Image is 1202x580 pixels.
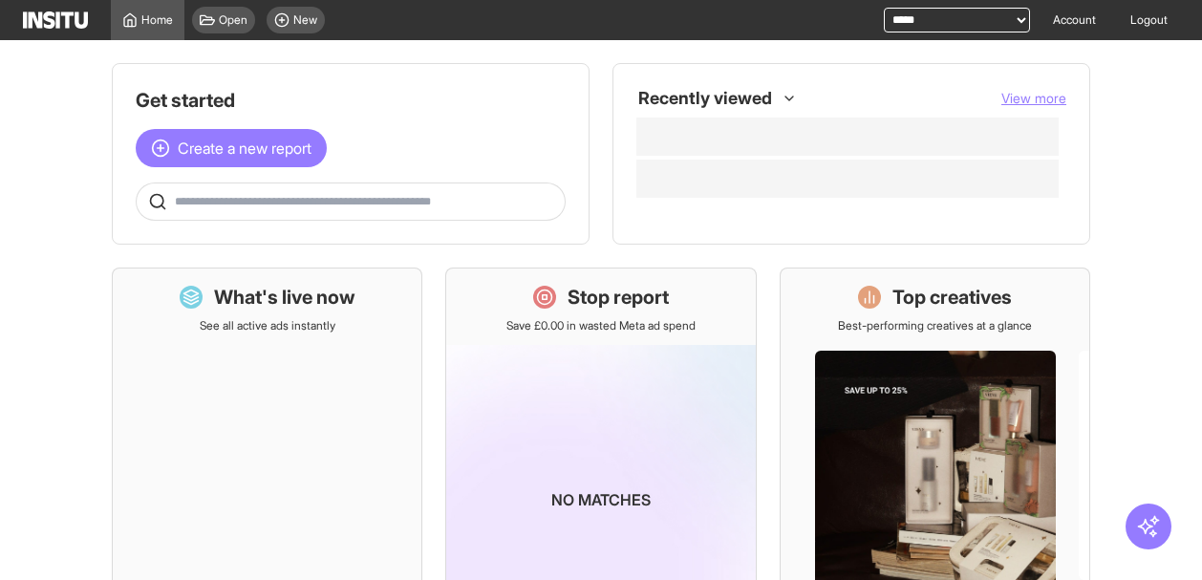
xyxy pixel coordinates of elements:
img: Logo [23,11,88,29]
button: Create a new report [136,129,327,167]
span: Open [219,12,247,28]
span: View more [1001,90,1066,106]
h1: What's live now [214,284,355,311]
button: View more [1001,89,1066,108]
p: Save £0.00 in wasted Meta ad spend [506,318,696,333]
p: See all active ads instantly [200,318,335,333]
span: Home [141,12,173,28]
span: Create a new report [178,137,311,160]
p: No matches [551,488,651,511]
h1: Get started [136,87,566,114]
p: Best-performing creatives at a glance [838,318,1032,333]
span: New [293,12,317,28]
h1: Top creatives [892,284,1012,311]
h1: Stop report [568,284,669,311]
